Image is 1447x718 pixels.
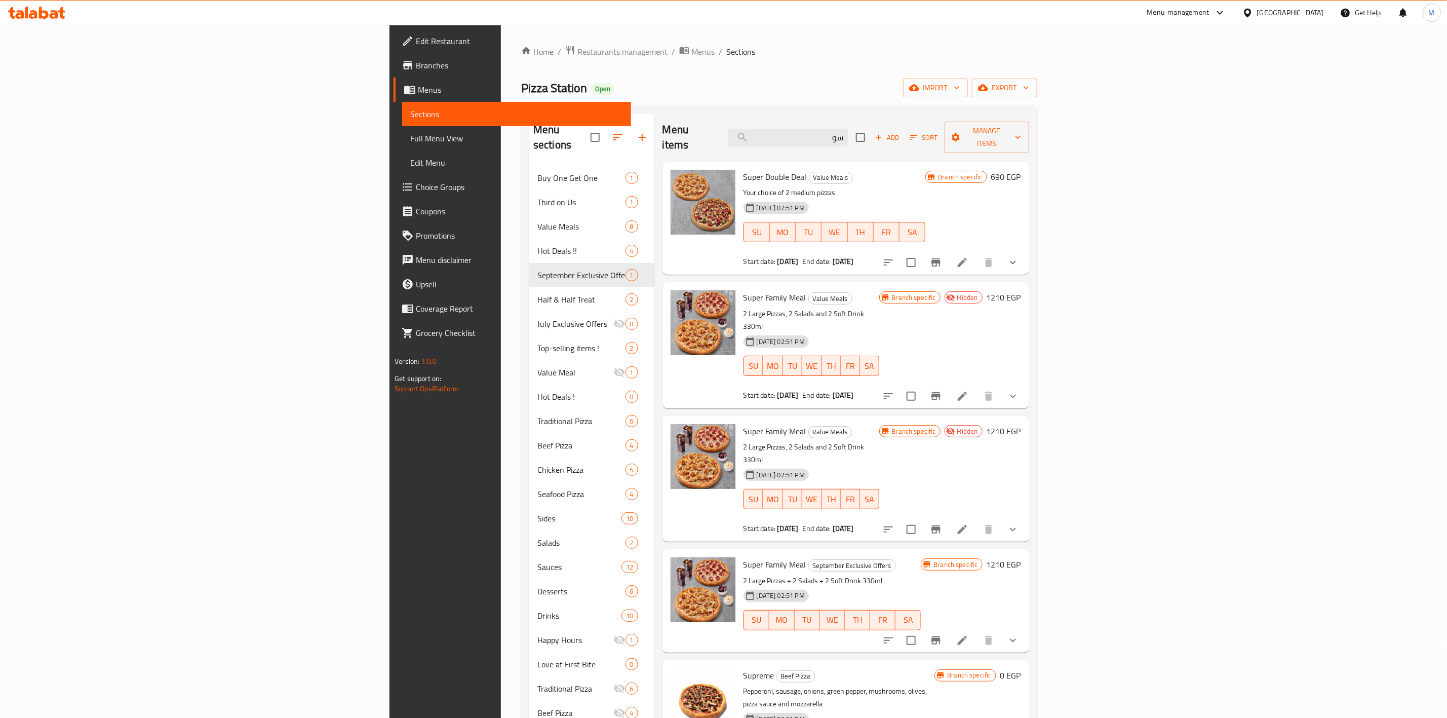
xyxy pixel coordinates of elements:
span: TU [800,225,817,240]
h2: Menu items [662,122,716,153]
div: Value Meals [808,292,852,305]
a: Menus [679,45,715,58]
span: Add item [871,130,904,145]
button: export [972,79,1037,97]
button: SA [900,222,925,242]
button: TU [796,222,822,242]
p: 2 Large Pizzas, 2 Salads and 2 Soft Drink 330ml [744,441,879,466]
div: items [625,585,638,597]
button: SU [744,222,770,242]
span: MO [767,492,779,507]
span: 1 [626,368,638,377]
span: Super Family Meal [744,424,806,439]
span: TH [826,492,837,507]
div: items [621,561,638,573]
span: WE [826,225,843,240]
button: FR [874,222,900,242]
div: Traditional Pizza6 [529,676,654,701]
span: 0 [626,392,638,402]
button: show more [1001,628,1025,653]
span: TH [852,225,870,240]
span: 1 [626,198,638,207]
button: WE [822,222,847,242]
span: Select to update [901,252,922,273]
button: TH [822,356,841,376]
button: MO [763,489,783,509]
span: Super Family Meal [744,557,806,572]
span: Version: [395,355,419,368]
span: 6 [626,417,638,426]
span: FR [845,492,856,507]
span: Start date: [744,255,776,268]
div: Sauces [537,561,621,573]
button: FR [841,489,860,509]
span: Half & Half Treat [537,293,625,306]
span: 6 [626,587,638,596]
span: Chicken Pizza [537,464,625,476]
span: Add [874,132,901,143]
a: Grocery Checklist [394,321,631,345]
div: items [625,537,638,549]
span: SU [748,225,766,240]
div: items [625,464,638,476]
span: FR [874,613,891,627]
span: Menus [691,46,715,58]
span: Edit Menu [410,157,623,169]
button: Manage items [945,122,1029,153]
span: Beef Pizza [537,439,625,451]
span: M [1429,7,1435,18]
button: delete [976,628,1001,653]
a: Edit menu item [956,390,968,402]
div: Traditional Pizza [537,683,613,695]
div: Top-selling items ! [537,342,625,354]
span: 0 [626,660,638,669]
button: TH [822,489,841,509]
span: Branch specific [943,670,995,680]
button: WE [820,610,845,630]
div: Value Meal1 [529,360,654,385]
button: FR [841,356,860,376]
button: MO [769,610,795,630]
div: Value Meals8 [529,214,654,239]
a: Menu disclaimer [394,248,631,272]
span: SU [748,492,759,507]
div: Happy Hours1 [529,628,654,652]
button: Sort [908,130,941,145]
b: [DATE] [777,255,799,268]
a: Edit Menu [402,150,631,175]
span: Start date: [744,522,776,535]
div: items [625,439,638,451]
span: Sides [537,512,621,524]
button: sort-choices [876,628,901,653]
span: Sort [910,132,938,143]
span: September Exclusive Offers [537,269,625,281]
span: Salads [537,537,625,549]
span: Supreme [744,668,774,683]
nav: breadcrumb [521,45,1037,58]
div: [GEOGRAPHIC_DATA] [1257,7,1324,18]
span: Super Double Deal [744,169,807,184]
div: Happy Hours [537,634,613,646]
span: Third on Us [537,196,625,208]
button: MO [763,356,783,376]
a: Coverage Report [394,296,631,321]
span: Upsell [416,278,623,290]
span: 2 [626,295,638,305]
img: Super Family Meal [671,290,735,355]
span: TU [787,492,798,507]
span: July Exclusive Offers [537,318,613,330]
span: Branch specific [888,427,940,436]
span: 4 [626,246,638,256]
span: WE [806,359,818,373]
span: Hot Deals ! [537,391,625,403]
div: Traditional Pizza6 [529,409,654,433]
span: Menu disclaimer [416,254,623,266]
a: Edit menu item [956,634,968,647]
div: Value Meals [809,172,853,184]
span: Traditional Pizza [537,415,625,427]
span: Start date: [744,389,776,402]
div: items [625,658,638,670]
span: 1.0.0 [421,355,437,368]
span: WE [824,613,841,627]
div: Menu-management [1147,7,1209,19]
